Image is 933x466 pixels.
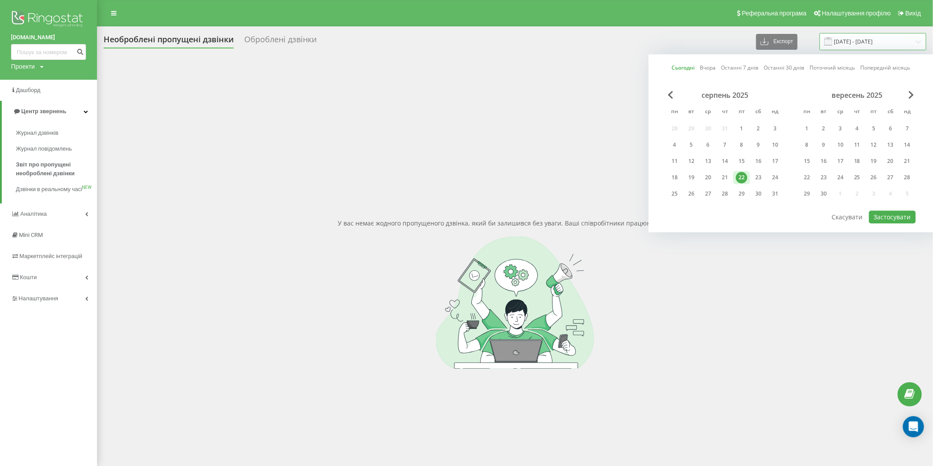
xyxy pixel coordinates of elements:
div: вт 2 вер 2025 р. [815,122,832,135]
a: Попередній місяць [861,64,911,72]
div: чт 28 серп 2025 р. [717,187,733,200]
a: Звіт про пропущені необроблені дзвінки [16,157,97,181]
div: 11 [851,139,863,151]
div: 21 [902,155,913,167]
div: нд 28 вер 2025 р. [899,171,916,184]
span: Журнал дзвінків [16,129,58,137]
div: 5 [686,139,697,151]
span: Дзвінки в реальному часі [16,185,82,194]
div: 2 [818,123,829,134]
span: Вихід [906,10,921,17]
div: пн 25 серп 2025 р. [666,187,683,200]
button: Застосувати [869,211,916,223]
span: Налаштування профілю [822,10,891,17]
div: 23 [753,172,764,183]
button: Скасувати [827,211,868,223]
div: сб 2 серп 2025 р. [750,122,767,135]
div: чт 11 вер 2025 р. [849,138,866,152]
abbr: п’ятниця [867,106,881,119]
div: нд 31 серп 2025 р. [767,187,784,200]
div: 10 [769,139,781,151]
div: 12 [868,139,880,151]
div: 27 [702,188,714,200]
div: серпень 2025 [666,91,784,100]
div: 13 [885,139,896,151]
div: 6 [702,139,714,151]
div: нд 24 серп 2025 р. [767,171,784,184]
span: Next Month [909,91,914,99]
abbr: неділя [769,106,782,119]
div: Open Intercom Messenger [903,416,924,437]
div: 22 [736,172,747,183]
div: 23 [818,172,829,183]
div: сб 30 серп 2025 р. [750,187,767,200]
div: 20 [702,172,714,183]
div: ср 3 вер 2025 р. [832,122,849,135]
button: Експорт [756,34,798,50]
div: пт 22 серп 2025 р. [733,171,750,184]
div: сб 16 серп 2025 р. [750,155,767,168]
div: 18 [851,155,863,167]
abbr: середа [702,106,715,119]
abbr: субота [884,106,897,119]
div: 25 [669,188,680,200]
div: пт 15 серп 2025 р. [733,155,750,168]
div: 14 [719,155,731,167]
div: 26 [686,188,697,200]
span: Аналiтика [20,211,47,217]
a: Журнал повідомлень [16,141,97,157]
span: Previous Month [668,91,673,99]
div: нд 14 вер 2025 р. [899,138,916,152]
div: 11 [669,155,680,167]
a: Журнал дзвінків [16,125,97,141]
div: ср 27 серп 2025 р. [700,187,717,200]
div: 15 [736,155,747,167]
div: 29 [736,188,747,200]
div: 10 [835,139,846,151]
abbr: понеділок [668,106,681,119]
div: Оброблені дзвінки [244,35,317,48]
div: нд 10 серп 2025 р. [767,138,784,152]
div: вт 9 вер 2025 р. [815,138,832,152]
abbr: субота [752,106,765,119]
div: пн 15 вер 2025 р. [799,155,815,168]
div: ср 20 серп 2025 р. [700,171,717,184]
span: Журнал повідомлень [16,144,72,153]
div: вт 16 вер 2025 р. [815,155,832,168]
a: Дзвінки в реальному часіNEW [16,181,97,197]
div: ср 10 вер 2025 р. [832,138,849,152]
div: 20 [885,155,896,167]
div: пт 26 вер 2025 р. [866,171,882,184]
div: 16 [818,155,829,167]
div: 13 [702,155,714,167]
abbr: понеділок [800,106,814,119]
div: чт 7 серп 2025 р. [717,138,733,152]
div: вт 23 вер 2025 р. [815,171,832,184]
div: 7 [902,123,913,134]
abbr: вівторок [685,106,698,119]
div: 5 [868,123,880,134]
div: 9 [818,139,829,151]
div: нд 7 вер 2025 р. [899,122,916,135]
div: 4 [851,123,863,134]
a: [DOMAIN_NAME] [11,33,86,42]
div: пн 8 вер 2025 р. [799,138,815,152]
div: 16 [753,155,764,167]
abbr: середа [834,106,847,119]
div: Проекти [11,62,35,71]
div: пн 18 серп 2025 р. [666,171,683,184]
div: чт 18 вер 2025 р. [849,155,866,168]
div: пт 12 вер 2025 р. [866,138,882,152]
div: ср 6 серп 2025 р. [700,138,717,152]
div: нд 3 серп 2025 р. [767,122,784,135]
div: 25 [851,172,863,183]
a: Сьогодні [672,64,695,72]
abbr: четвер [718,106,731,119]
div: 19 [868,155,880,167]
span: Дашборд [16,87,41,93]
div: сб 9 серп 2025 р. [750,138,767,152]
div: 29 [801,188,813,200]
div: 7 [719,139,731,151]
div: сб 13 вер 2025 р. [882,138,899,152]
abbr: п’ятниця [735,106,748,119]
